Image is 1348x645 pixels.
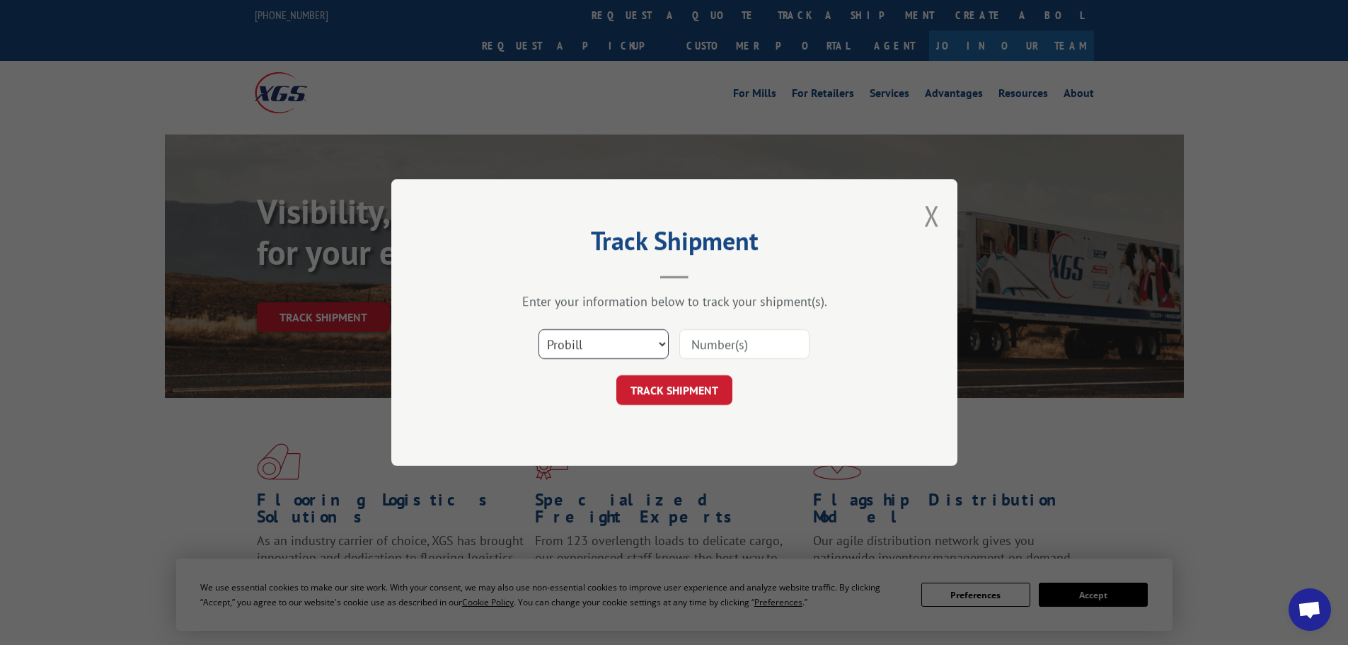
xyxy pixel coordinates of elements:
[679,329,810,359] input: Number(s)
[924,197,940,234] button: Close modal
[1289,588,1331,631] a: Open chat
[462,231,887,258] h2: Track Shipment
[616,375,732,405] button: TRACK SHIPMENT
[462,293,887,309] div: Enter your information below to track your shipment(s).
